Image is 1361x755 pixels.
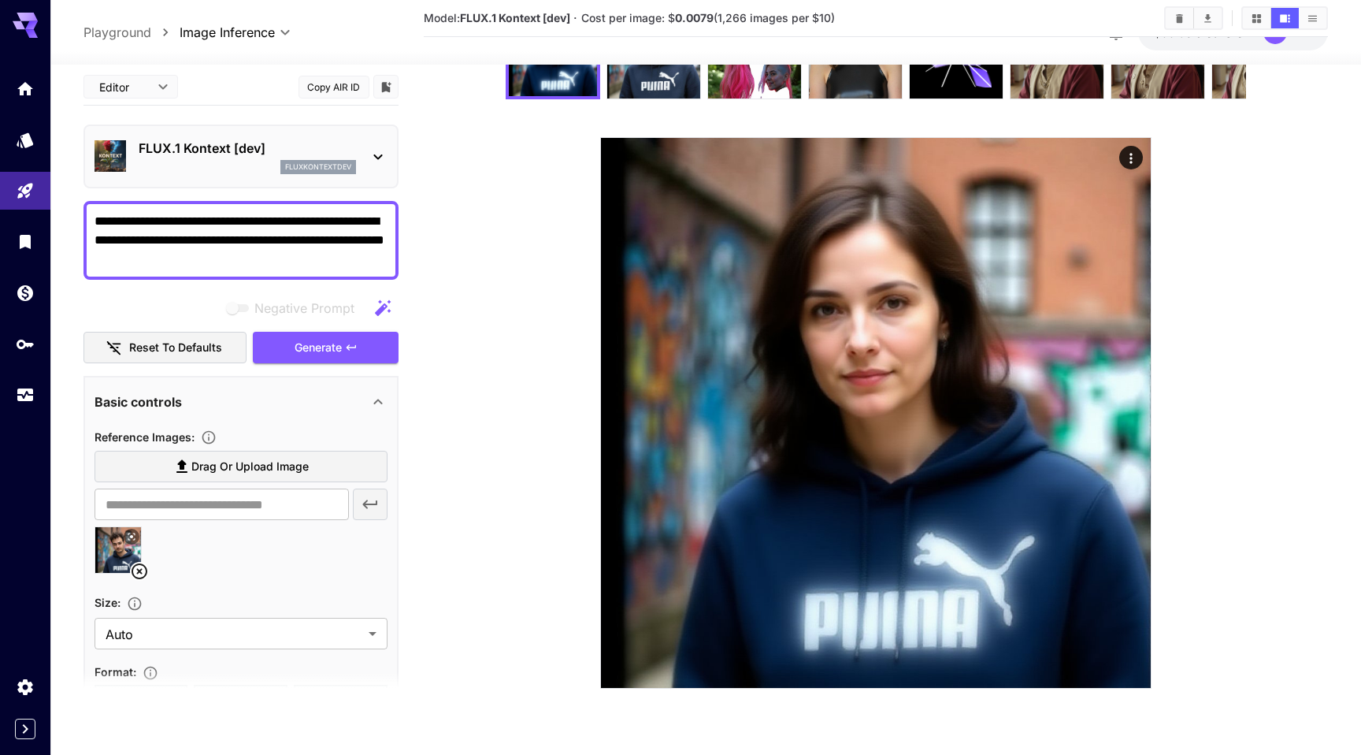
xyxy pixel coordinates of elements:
button: Add to library [379,77,393,96]
span: Generate [295,337,342,357]
p: FLUX.1 Kontext [dev] [139,139,356,158]
a: Playground [83,23,151,42]
button: Generate [253,331,398,363]
span: credits left [1196,26,1251,39]
div: Wallet [16,283,35,303]
div: FLUX.1 Kontext [dev]fluxkontextdev [95,132,388,180]
span: Reference Images : [95,430,195,443]
div: Show images in grid viewShow images in video viewShow images in list view [1241,6,1328,30]
span: Model: [424,11,570,24]
div: Usage [16,385,35,405]
button: Upload a reference image to guide the result. This is needed for Image-to-Image or Inpainting. Su... [195,430,223,445]
p: fluxkontextdev [285,162,351,173]
button: Expand sidebar [15,719,35,739]
span: Auto [106,625,362,644]
div: Models [16,130,35,150]
span: Editor [99,79,148,95]
span: Image Inference [180,23,275,42]
div: Playground [16,181,35,201]
button: Clear Images [1166,8,1193,28]
span: $33.56 [1154,26,1196,39]
button: Reset to defaults [83,331,247,363]
span: Negative prompts are not compatible with the selected model. [223,298,367,318]
span: Negative Prompt [254,299,354,318]
p: · [573,9,577,28]
button: Download All [1194,8,1222,28]
b: FLUX.1 Kontext [dev] [460,11,570,24]
button: Show images in list view [1299,8,1326,28]
nav: breadcrumb [83,23,180,42]
div: Home [16,79,35,99]
div: Library [16,232,35,251]
span: Cost per image: $ (1,266 images per $10) [581,11,835,24]
span: Size : [95,596,121,609]
button: Show images in video view [1271,8,1299,28]
p: Basic controls [95,392,182,411]
div: API Keys [16,334,35,354]
button: Adjust the dimensions of the generated image by specifying its width and height in pixels, or sel... [121,596,149,612]
div: Basic controls [95,382,388,420]
b: 0.0079 [675,11,714,24]
span: Drag or upload image [191,457,309,477]
button: Show images in grid view [1243,8,1270,28]
img: 2Q== [601,138,1151,688]
label: Drag or upload image [95,451,388,483]
div: Clear ImagesDownload All [1164,6,1223,30]
span: Format : [95,665,136,679]
div: Actions [1119,146,1143,169]
button: Copy AIR ID [299,75,369,98]
div: Settings [16,677,35,697]
button: Choose the file format for the output image. [136,665,165,681]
